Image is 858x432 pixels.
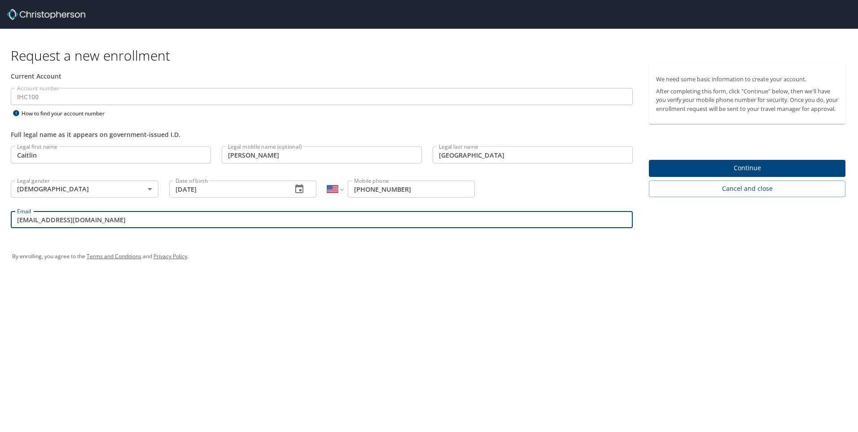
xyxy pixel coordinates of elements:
[11,108,123,119] div: How to find your account number
[656,183,838,194] span: Cancel and close
[7,9,85,20] img: cbt logo
[11,130,633,139] div: Full legal name as it appears on government-issued I.D.
[12,245,846,268] div: By enrolling, you agree to the and .
[87,252,141,260] a: Terms and Conditions
[153,252,187,260] a: Privacy Policy
[11,71,633,81] div: Current Account
[11,47,853,64] h1: Request a new enrollment
[656,87,838,113] p: After completing this form, click "Continue" below, then we'll have you verify your mobile phone ...
[11,181,158,198] div: [DEMOGRAPHIC_DATA]
[656,163,838,174] span: Continue
[649,160,845,177] button: Continue
[656,75,838,84] p: We need some basic information to create your account.
[348,181,475,198] input: Enter phone number
[649,181,845,197] button: Cancel and close
[169,181,285,198] input: MM/DD/YYYY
